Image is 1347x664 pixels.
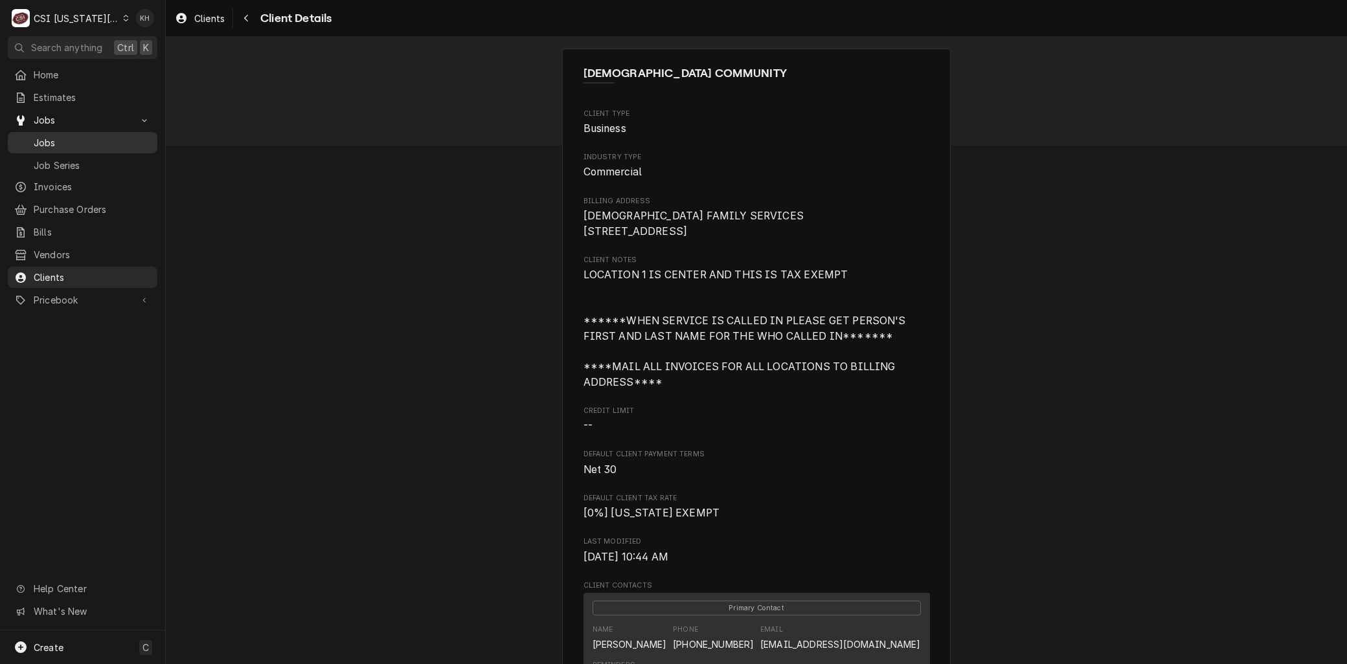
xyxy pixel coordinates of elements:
[583,449,930,477] div: Default Client Payment Terms
[673,639,754,650] a: [PHONE_NUMBER]
[583,196,930,239] div: Billing Address
[8,221,157,243] a: Bills
[8,601,157,622] a: Go to What's New
[34,180,151,194] span: Invoices
[34,248,151,261] span: Vendors
[760,625,783,635] div: Email
[760,639,920,650] a: [EMAIL_ADDRESS][DOMAIN_NAME]
[583,406,930,416] span: Credit Limit
[673,625,698,635] div: Phone
[583,255,930,265] span: Client Notes
[583,152,930,180] div: Industry Type
[583,122,626,135] span: Business
[34,12,119,25] div: CSI [US_STATE][GEOGRAPHIC_DATA]
[34,91,151,104] span: Estimates
[583,269,909,388] span: LOCATION 1 IS CENTER AND THIS IS TAX EXEMPT ******WHEN SERVICE IS CALLED IN PLEASE GET PERSON'S F...
[34,582,150,595] span: Help Center
[236,8,256,28] button: Navigate back
[583,419,593,432] span: --
[34,68,151,82] span: Home
[673,625,754,650] div: Phone
[34,136,151,149] span: Jobs
[583,210,804,238] span: [DEMOGRAPHIC_DATA] FAMILY SERVICES [STREET_ADDRESS]
[583,581,930,591] span: Client Contacts
[8,109,157,131] a: Go to Jobs
[143,41,149,54] span: K
[583,406,930,434] div: Credit Limit
[31,41,102,54] span: Search anything
[8,64,157,85] a: Home
[583,549,930,565] span: Last Modified
[34,113,131,127] span: Jobs
[583,507,720,519] span: [0%] [US_STATE] EXEMPT
[583,196,930,206] span: Billing Address
[583,493,930,504] span: Default Client Tax Rate
[8,87,157,108] a: Estimates
[583,267,930,390] span: Client Notes
[593,600,921,615] div: Primary
[136,9,154,27] div: Kyley Hunnicutt's Avatar
[8,244,157,265] a: Vendors
[256,10,332,27] span: Client Details
[8,155,157,176] a: Job Series
[583,109,930,137] div: Client Type
[34,203,151,216] span: Purchase Orders
[583,505,930,521] span: Default Client Tax Rate
[117,41,134,54] span: Ctrl
[12,9,30,27] div: CSI Kansas City's Avatar
[583,463,617,476] span: Net 30
[760,625,920,650] div: Email
[34,159,151,172] span: Job Series
[34,271,151,284] span: Clients
[8,199,157,220] a: Purchase Orders
[142,641,149,654] span: C
[12,9,30,27] div: C
[8,176,157,197] a: Invoices
[8,132,157,153] a: Jobs
[583,537,930,564] div: Last Modified
[583,109,930,119] span: Client Type
[34,293,131,307] span: Pricebook
[170,8,230,29] a: Clients
[583,493,930,521] div: Default Client Tax Rate
[34,604,150,618] span: What's New
[8,36,157,59] button: Search anythingCtrlK
[583,418,930,434] span: Credit Limit
[583,208,930,239] span: Billing Address
[583,121,930,137] span: Client Type
[583,65,930,93] div: Client Information
[34,225,151,239] span: Bills
[194,12,225,25] span: Clients
[8,267,157,288] a: Clients
[583,462,930,478] span: Default Client Payment Terms
[583,166,642,178] span: Commercial
[136,9,154,27] div: KH
[583,152,930,162] span: Industry Type
[583,255,930,390] div: Client Notes
[583,537,930,547] span: Last Modified
[583,164,930,180] span: Industry Type
[583,449,930,459] span: Default Client Payment Terms
[593,625,613,635] div: Name
[583,551,668,563] span: [DATE] 10:44 AM
[34,642,63,653] span: Create
[593,637,667,651] div: [PERSON_NAME]
[583,65,930,82] span: Name
[8,578,157,599] a: Go to Help Center
[593,601,921,615] span: Primary Contact
[8,289,157,311] a: Go to Pricebook
[593,625,667,650] div: Name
